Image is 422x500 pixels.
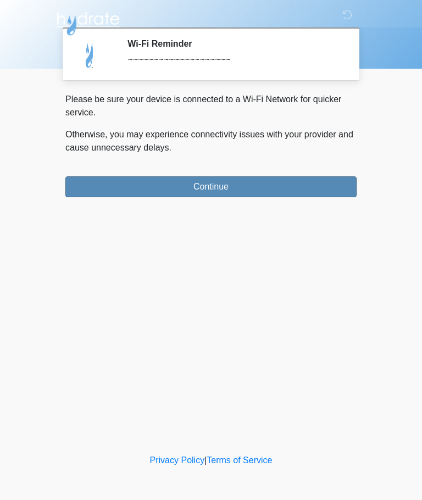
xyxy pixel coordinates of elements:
img: Hydrate IV Bar - Arcadia Logo [54,8,121,36]
button: Continue [65,176,357,197]
p: Please be sure your device is connected to a Wi-Fi Network for quicker service. [65,93,357,119]
a: Terms of Service [207,455,272,465]
a: Privacy Policy [150,455,205,465]
span: . [169,143,171,152]
div: ~~~~~~~~~~~~~~~~~~~~ [127,53,340,66]
img: Agent Avatar [74,38,107,71]
p: Otherwise, you may experience connectivity issues with your provider and cause unnecessary delays [65,128,357,154]
a: | [204,455,207,465]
